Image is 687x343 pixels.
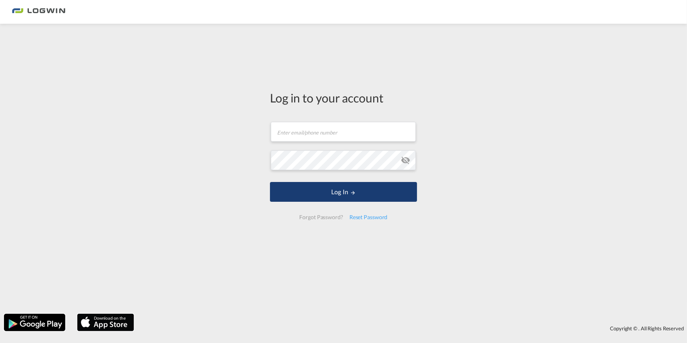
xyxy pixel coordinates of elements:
div: Forgot Password? [296,210,346,224]
button: LOGIN [270,182,417,202]
img: google.png [3,313,66,332]
input: Enter email/phone number [271,122,416,142]
md-icon: icon-eye-off [401,155,410,165]
img: apple.png [76,313,135,332]
div: Log in to your account [270,89,417,106]
img: 2761ae10d95411efa20a1f5e0282d2d7.png [12,3,65,21]
div: Reset Password [346,210,391,224]
div: Copyright © . All Rights Reserved [138,322,687,335]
